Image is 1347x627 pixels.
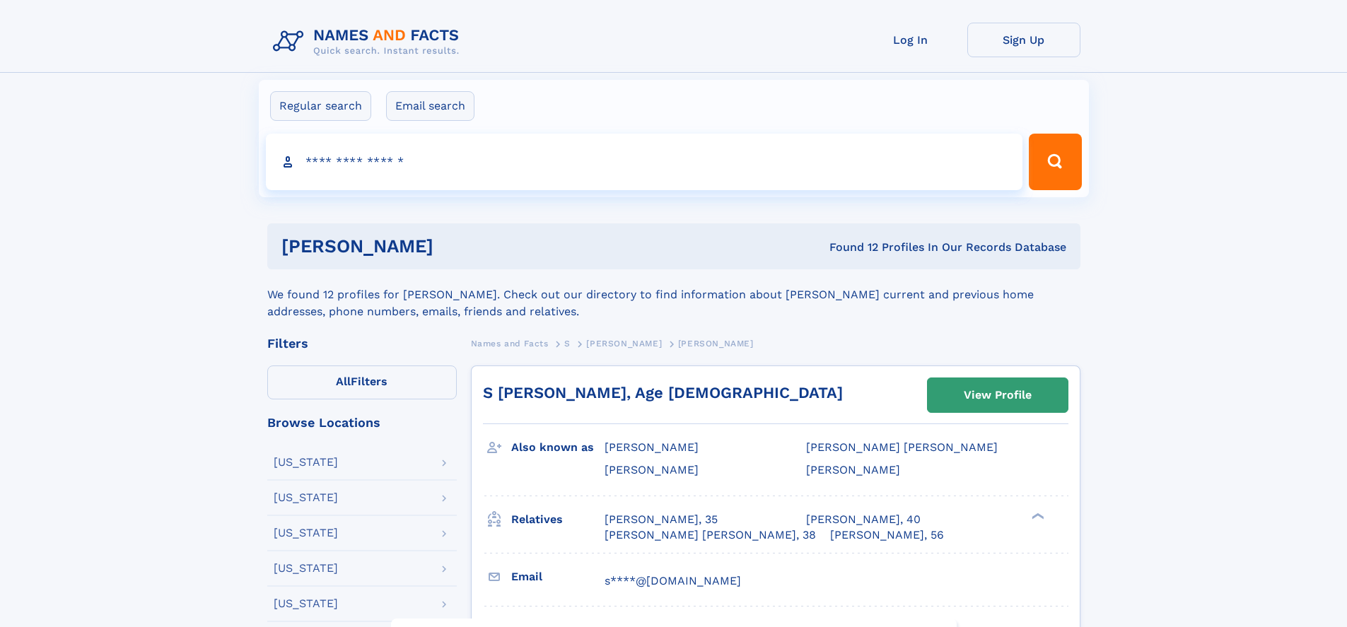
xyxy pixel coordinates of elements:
[471,334,549,352] a: Names and Facts
[586,339,662,348] span: [PERSON_NAME]
[928,378,1068,412] a: View Profile
[511,508,605,532] h3: Relatives
[336,375,351,388] span: All
[274,492,338,503] div: [US_STATE]
[806,440,998,454] span: [PERSON_NAME] [PERSON_NAME]
[964,379,1032,411] div: View Profile
[605,512,718,527] a: [PERSON_NAME], 35
[806,463,900,476] span: [PERSON_NAME]
[1029,134,1081,190] button: Search Button
[267,365,457,399] label: Filters
[806,512,921,527] a: [PERSON_NAME], 40
[511,435,605,459] h3: Also known as
[270,91,371,121] label: Regular search
[564,339,571,348] span: S
[511,565,605,589] h3: Email
[631,240,1066,255] div: Found 12 Profiles In Our Records Database
[1028,511,1045,520] div: ❯
[483,384,843,402] a: S [PERSON_NAME], Age [DEMOGRAPHIC_DATA]
[274,457,338,468] div: [US_STATE]
[605,440,699,454] span: [PERSON_NAME]
[274,563,338,574] div: [US_STATE]
[854,23,967,57] a: Log In
[605,463,699,476] span: [PERSON_NAME]
[281,238,631,255] h1: [PERSON_NAME]
[267,23,471,61] img: Logo Names and Facts
[267,269,1080,320] div: We found 12 profiles for [PERSON_NAME]. Check out our directory to find information about [PERSON...
[267,416,457,429] div: Browse Locations
[564,334,571,352] a: S
[274,598,338,609] div: [US_STATE]
[967,23,1080,57] a: Sign Up
[678,339,754,348] span: [PERSON_NAME]
[605,527,816,543] a: [PERSON_NAME] [PERSON_NAME], 38
[586,334,662,352] a: [PERSON_NAME]
[274,527,338,539] div: [US_STATE]
[830,527,944,543] a: [PERSON_NAME], 56
[386,91,474,121] label: Email search
[266,134,1023,190] input: search input
[267,337,457,350] div: Filters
